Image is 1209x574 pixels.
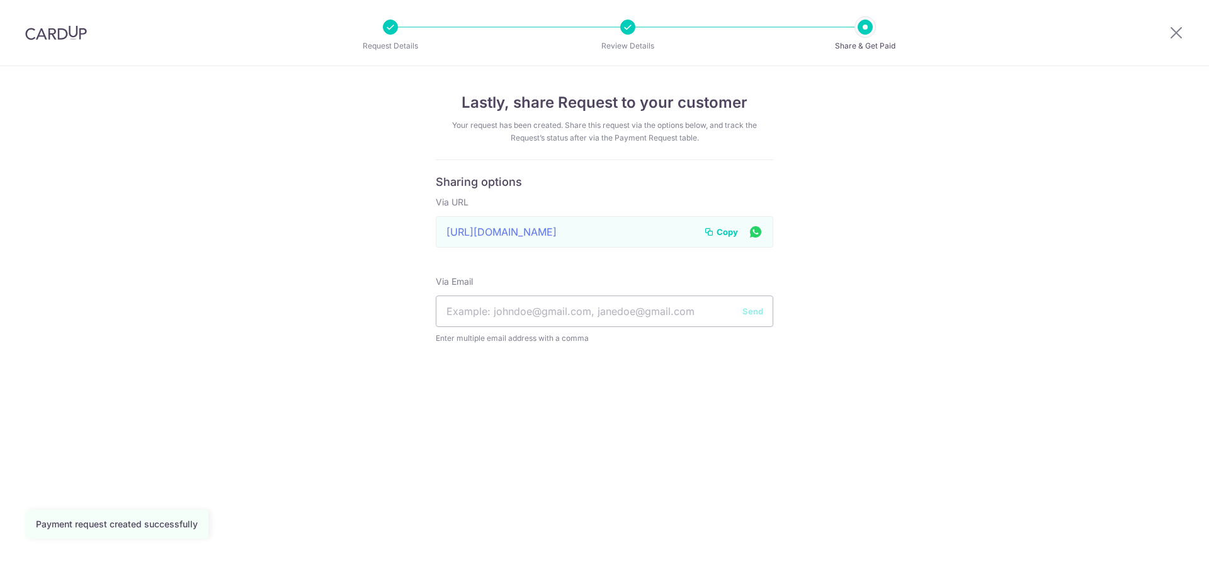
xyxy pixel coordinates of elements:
[436,196,468,209] label: Via URL
[742,305,763,318] button: Send
[344,40,437,52] p: Request Details
[436,275,473,288] label: Via Email
[436,119,773,144] div: Your request has been created. Share this request via the options below, and track the Request’s ...
[436,332,773,345] span: Enter multiple email address with a comma
[436,91,773,114] h4: Lastly, share Request to your customer
[819,40,912,52] p: Share & Get Paid
[25,25,87,40] img: CardUp
[704,226,738,238] button: Copy
[581,40,674,52] p: Review Details
[436,175,773,190] h6: Sharing options
[717,226,738,238] span: Copy
[36,518,198,531] div: Payment request created successfully
[1128,536,1196,568] iframe: Opens a widget where you can find more information
[436,296,773,327] input: Example: johndoe@gmail.com, janedoe@gmail.com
